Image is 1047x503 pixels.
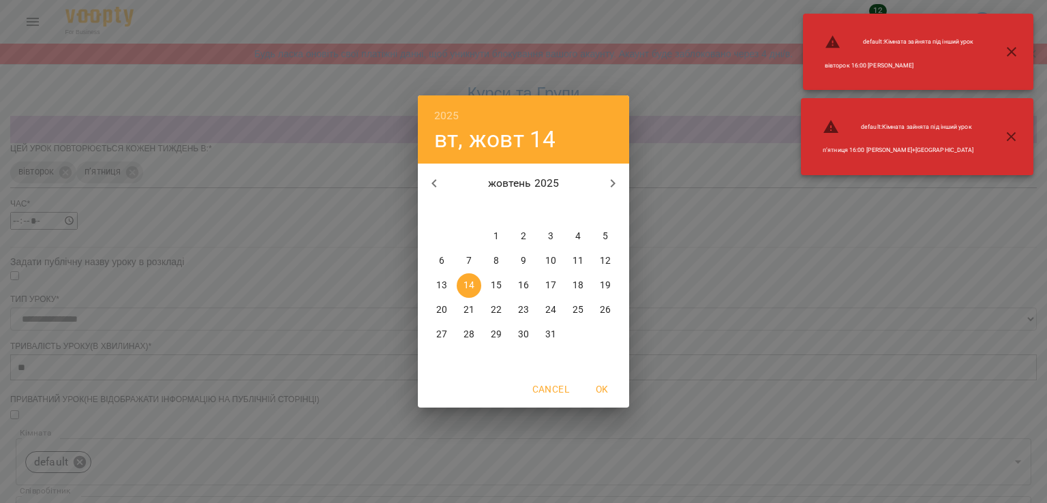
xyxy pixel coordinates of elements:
[491,279,502,292] p: 15
[484,249,509,273] button: 8
[457,249,481,273] button: 7
[548,230,553,243] p: 3
[603,230,608,243] p: 5
[521,230,526,243] p: 2
[434,125,556,153] button: вт, жовт 14
[511,298,536,322] button: 23
[484,204,509,217] span: ср
[521,254,526,268] p: 9
[436,279,447,292] p: 13
[814,29,985,56] li: default : Кімната зайнята під інший урок
[484,298,509,322] button: 22
[593,224,618,249] button: 5
[600,279,611,292] p: 19
[451,175,597,192] p: жовтень 2025
[518,303,529,317] p: 23
[494,254,499,268] p: 8
[573,254,583,268] p: 11
[593,204,618,217] span: нд
[464,279,474,292] p: 14
[580,377,624,401] button: OK
[494,230,499,243] p: 1
[538,298,563,322] button: 24
[429,298,454,322] button: 20
[545,303,556,317] p: 24
[566,204,590,217] span: сб
[491,328,502,341] p: 29
[545,279,556,292] p: 17
[439,254,444,268] p: 6
[464,303,474,317] p: 21
[436,303,447,317] p: 20
[593,273,618,298] button: 19
[464,328,474,341] p: 28
[593,249,618,273] button: 12
[566,298,590,322] button: 25
[466,254,472,268] p: 7
[538,224,563,249] button: 3
[511,322,536,347] button: 30
[484,273,509,298] button: 15
[812,140,984,160] li: п’ятниця 16:00 [PERSON_NAME]+[GEOGRAPHIC_DATA]
[429,322,454,347] button: 27
[812,113,984,140] li: default : Кімната зайнята під інший урок
[511,273,536,298] button: 16
[518,328,529,341] p: 30
[527,377,575,401] button: Cancel
[518,279,529,292] p: 16
[573,303,583,317] p: 25
[457,273,481,298] button: 14
[429,204,454,217] span: пн
[429,273,454,298] button: 13
[484,224,509,249] button: 1
[457,322,481,347] button: 28
[484,322,509,347] button: 29
[434,106,459,125] button: 2025
[436,328,447,341] p: 27
[566,224,590,249] button: 4
[566,273,590,298] button: 18
[511,224,536,249] button: 2
[814,56,985,76] li: вівторок 16:00 [PERSON_NAME]
[511,249,536,273] button: 9
[511,204,536,217] span: чт
[532,381,569,397] span: Cancel
[545,328,556,341] p: 31
[491,303,502,317] p: 22
[566,249,590,273] button: 11
[429,249,454,273] button: 6
[573,279,583,292] p: 18
[600,254,611,268] p: 12
[593,298,618,322] button: 26
[538,249,563,273] button: 10
[457,298,481,322] button: 21
[538,204,563,217] span: пт
[586,381,618,397] span: OK
[538,273,563,298] button: 17
[600,303,611,317] p: 26
[457,204,481,217] span: вт
[538,322,563,347] button: 31
[575,230,581,243] p: 4
[545,254,556,268] p: 10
